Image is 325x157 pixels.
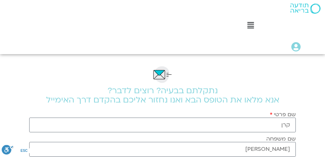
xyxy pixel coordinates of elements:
input: שם פרטי [29,118,296,132]
label: שם פרטי [270,111,296,118]
h2: נתקלתם בבעיה? רוצים לדבר? אנא מלאו את הטופס הבא ואנו נחזור אליכם בהקדם דרך האימייל [29,86,296,105]
input: שם משפחה [29,142,296,157]
label: שם משפחה [266,136,296,142]
img: תודעה בריאה [290,3,321,14]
